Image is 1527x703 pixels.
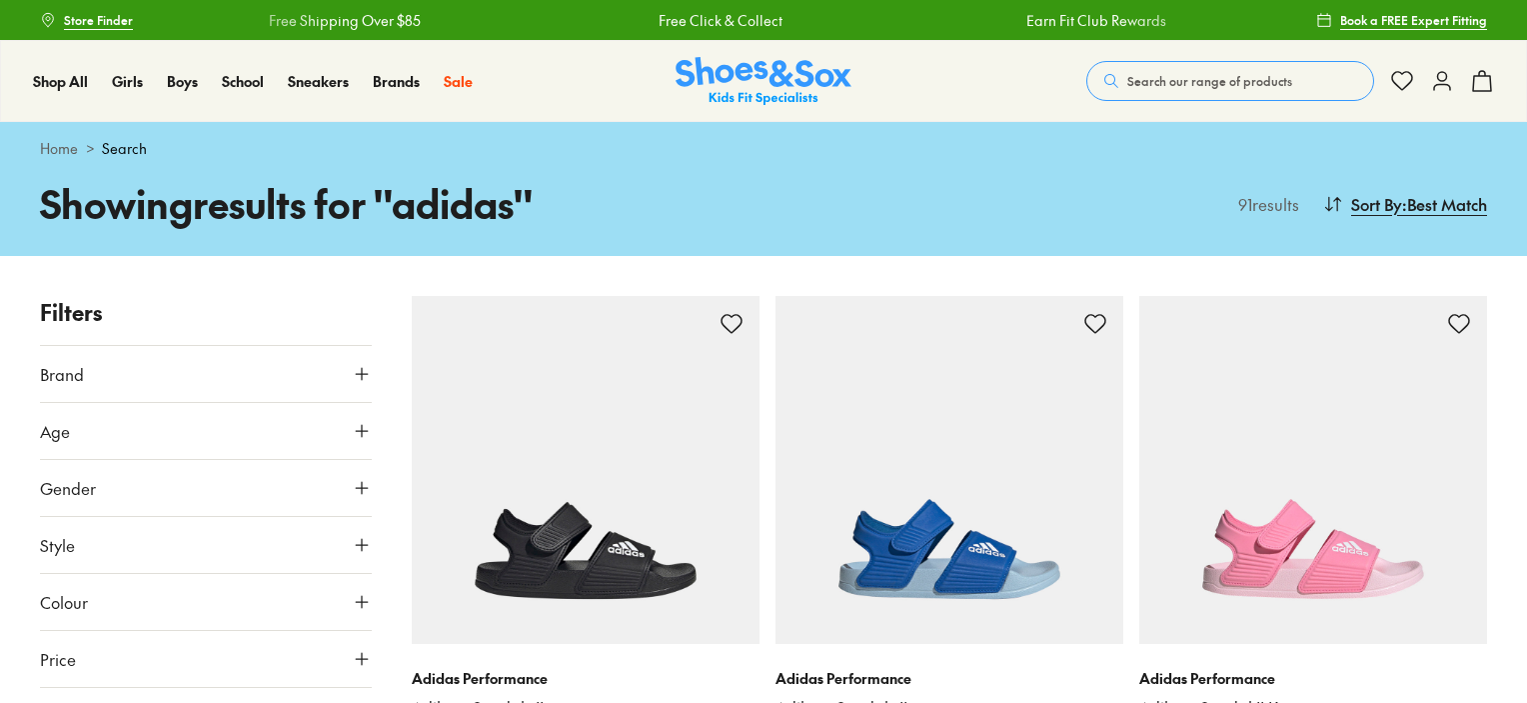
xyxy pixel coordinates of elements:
img: SNS_Logo_Responsive.svg [676,57,851,106]
button: Brand [40,346,372,402]
span: Sneakers [288,71,349,91]
button: Gender [40,460,372,516]
span: : Best Match [1402,192,1487,216]
a: School [222,71,264,92]
a: Brands [373,71,420,92]
div: > [40,138,1487,159]
p: 91 results [1230,192,1299,216]
span: Search [102,138,147,159]
p: Adidas Performance [775,668,1123,689]
button: Style [40,517,372,573]
button: Search our range of products [1086,61,1374,101]
span: Boys [167,71,198,91]
span: Girls [112,71,143,91]
p: Adidas Performance [412,668,760,689]
button: Price [40,631,372,687]
a: Earn Fit Club Rewards [667,10,806,31]
span: Colour [40,590,88,614]
span: Price [40,647,76,671]
span: Shop All [33,71,88,91]
span: School [222,71,264,91]
a: Book a FREE Expert Fitting [1316,2,1487,38]
a: Home [40,138,78,159]
a: Girls [112,71,143,92]
span: Sort By [1351,192,1402,216]
span: Gender [40,476,96,500]
span: Brands [373,71,420,91]
a: Shop All [33,71,88,92]
span: Book a FREE Expert Fitting [1340,11,1487,29]
span: Store Finder [64,11,133,29]
span: Sale [444,71,473,91]
a: Sale [444,71,473,92]
button: Age [40,403,372,459]
a: Shoes & Sox [676,57,851,106]
p: Filters [40,296,372,329]
a: Sneakers [288,71,349,92]
button: Colour [40,574,372,630]
h1: Showing results for " adidas " [40,175,763,232]
span: Search our range of products [1127,72,1292,90]
span: Age [40,419,70,443]
a: Free Click & Collect [299,10,423,31]
a: Store Finder [40,2,133,38]
a: Boys [167,71,198,92]
span: Style [40,533,75,557]
a: Free Shipping Over $85 [1036,10,1188,31]
p: Adidas Performance [1139,668,1487,689]
button: Sort By:Best Match [1323,182,1487,226]
span: Brand [40,362,84,386]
